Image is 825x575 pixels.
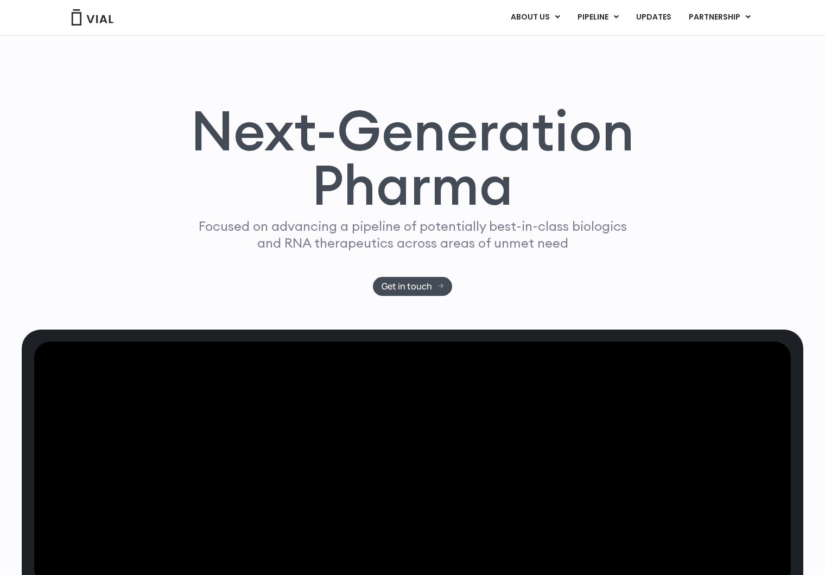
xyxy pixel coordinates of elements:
img: Vial Logo [71,9,114,26]
a: ABOUT USMenu Toggle [502,8,568,27]
a: Get in touch [373,277,453,296]
a: PIPELINEMenu Toggle [569,8,627,27]
span: Get in touch [382,282,432,290]
h1: Next-Generation Pharma [177,103,648,213]
a: UPDATES [627,8,680,27]
a: PARTNERSHIPMenu Toggle [680,8,759,27]
p: Focused on advancing a pipeline of potentially best-in-class biologics and RNA therapeutics acros... [194,218,631,251]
